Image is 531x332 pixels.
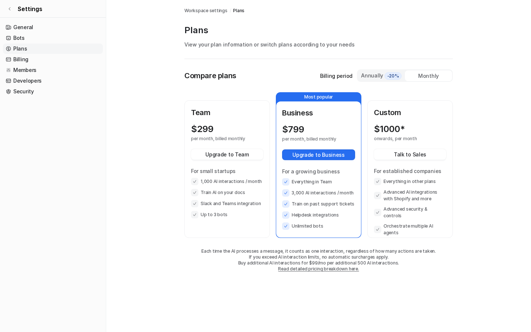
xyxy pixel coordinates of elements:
p: Billing period [320,72,353,80]
li: Train on past support tickets [282,200,355,208]
a: Workspace settings [184,7,228,14]
p: View your plan information or switch plans according to your needs [184,41,453,48]
a: Billing [3,54,103,65]
p: $ 1000* [374,124,405,134]
p: Buy additional AI interactions for $99/mo per additional 500 AI interactions. [184,260,453,266]
button: Upgrade to Team [191,149,263,160]
li: Everything in other plans [374,178,446,185]
p: per month, billed monthly [191,136,250,142]
li: 3,000 AI interactions / month [282,189,355,197]
a: Members [3,65,103,75]
p: For small startups [191,167,263,175]
a: Read detailed pricing breakdown here. [278,266,359,272]
p: Custom [374,107,446,118]
p: Business [282,107,355,118]
p: Each time the AI processes a message, it counts as one interaction, regardless of how many action... [184,248,453,254]
li: Unlimited bots [282,222,355,230]
button: Talk to Sales [374,149,446,160]
li: Train AI on your docs [191,189,263,196]
span: Settings [18,4,42,13]
p: For established companies [374,167,446,175]
li: Up to 3 bots [191,211,263,218]
button: Upgrade to Business [282,149,355,160]
span: / [230,7,231,14]
a: General [3,22,103,32]
a: Developers [3,76,103,86]
p: Plans [184,24,453,36]
div: Annually [361,72,402,80]
a: Security [3,86,103,97]
li: Advanced AI integrations with Shopify and more [374,189,446,202]
a: Bots [3,33,103,43]
li: 1,000 AI interactions / month [191,178,263,185]
div: Monthly [405,70,452,81]
p: onwards, per month [374,136,433,142]
span: -20% [385,72,402,80]
a: Plans [3,44,103,54]
li: Everything in Team [282,178,355,186]
li: Orchestrate multiple AI agents [374,223,446,236]
p: Most popular [276,93,361,101]
p: $ 299 [191,124,214,134]
p: If you exceed AI interaction limits, no automatic surcharges apply. [184,254,453,260]
p: per month, billed monthly [282,136,342,142]
p: For a growing business [282,167,355,175]
a: Plans [233,7,244,14]
li: Slack and Teams integration [191,200,263,207]
p: $ 799 [282,124,304,135]
li: Helpdesk integrations [282,211,355,219]
p: Team [191,107,263,118]
p: Compare plans [184,70,236,81]
li: Advanced security & controls [374,206,446,219]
